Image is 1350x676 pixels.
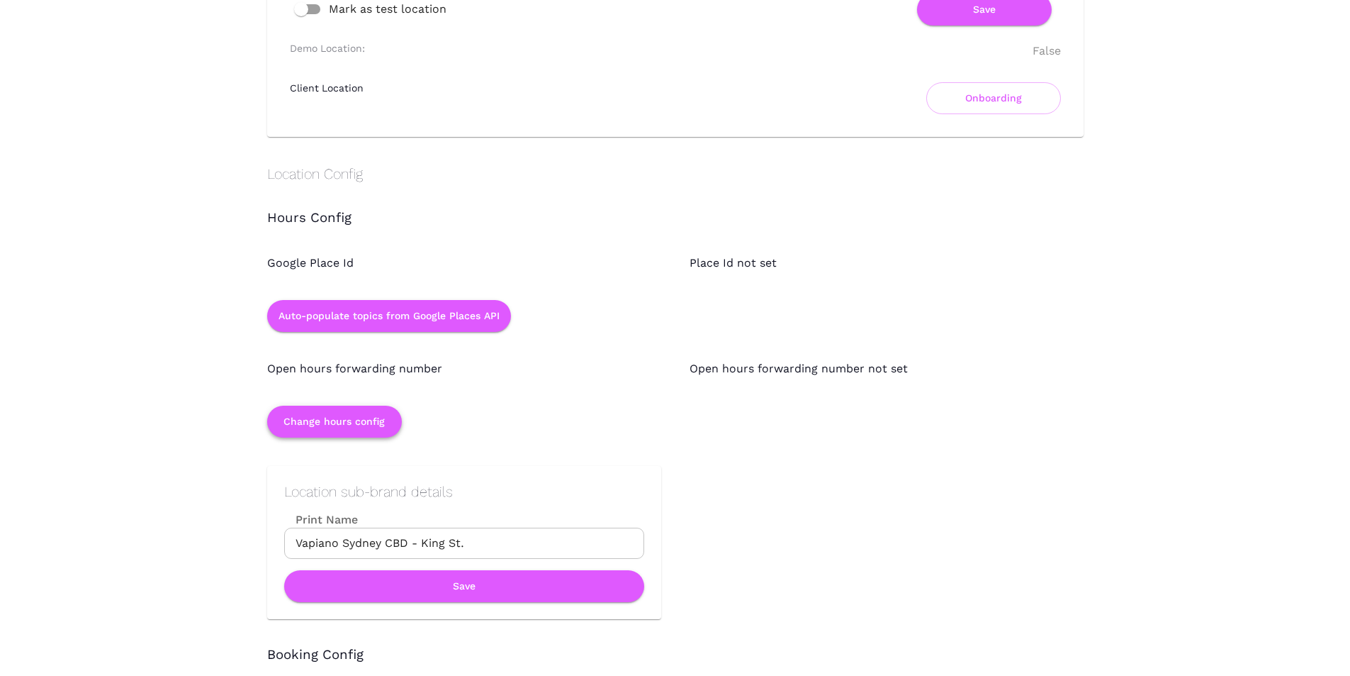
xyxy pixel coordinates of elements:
div: Place Id not set [661,226,1084,272]
button: Change hours config [267,406,402,438]
h6: Demo Location: [290,43,365,54]
h3: Hours Config [267,211,1084,226]
div: Google Place Id [239,226,661,272]
button: Onboarding [926,82,1061,114]
button: Auto-populate topics from Google Places API [267,300,511,332]
div: False [1033,43,1061,60]
label: Print Name [284,511,644,528]
div: Open hours forwarding number [239,332,661,377]
h6: Client Location [290,82,364,94]
h2: Location Config [267,165,1084,182]
div: Open hours forwarding number not set [661,332,1084,377]
span: Mark as test location [329,1,446,18]
h3: Booking Config [267,648,1084,663]
h2: Location sub-brand details [284,483,644,500]
button: Save [284,570,644,602]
